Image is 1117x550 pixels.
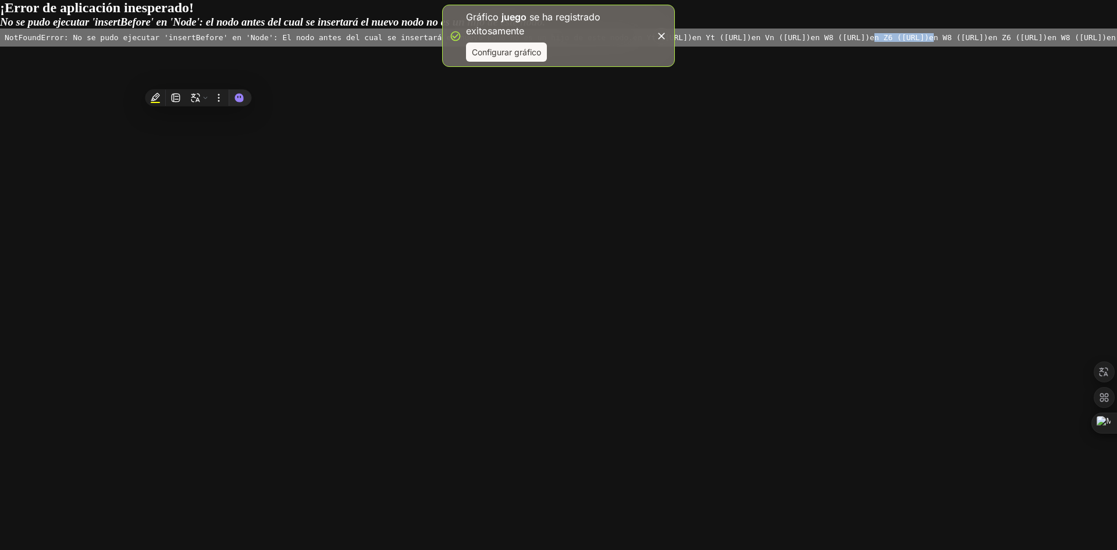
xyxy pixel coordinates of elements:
font: en W8 ([URL]) [810,33,870,42]
font: en Vn ([URL]) [752,33,811,42]
font: en W8 ([URL]) [1047,33,1107,42]
font: juego [501,11,527,23]
font: se ha registrado exitosamente [466,11,600,37]
font: en Z6 ([URL]) [870,33,929,42]
font: en Z6 ([URL]) [988,33,1048,42]
font: Gráfico [466,11,499,23]
font: NotFoundError: No se pudo ejecutar 'insertBefore' en 'Node': El nodo antes del cual se insertará ... [5,33,633,42]
font: en Yt ([URL]) [692,33,752,42]
button: Configurar gráfico [466,42,547,62]
font: en W8 ([URL]) [929,33,988,42]
font: Configurar gráfico [472,47,541,57]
